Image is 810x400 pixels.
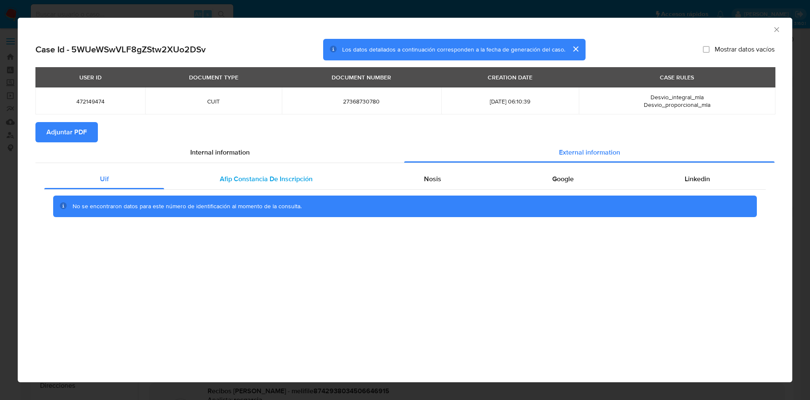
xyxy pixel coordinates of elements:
div: Detailed external info [44,169,766,189]
button: cerrar [565,39,586,59]
div: closure-recommendation-modal [18,18,792,382]
button: Adjuntar PDF [35,122,98,142]
div: CREATION DATE [483,70,537,84]
div: USER ID [74,70,107,84]
button: Cerrar ventana [772,25,780,33]
span: No se encontraron datos para este número de identificación al momento de la consulta. [73,202,302,210]
span: Google [552,174,574,184]
span: Linkedin [685,174,710,184]
span: Mostrar datos vacíos [715,45,775,54]
span: Afip Constancia De Inscripción [220,174,313,184]
span: CUIT [155,98,272,105]
span: 472149474 [46,98,135,105]
span: Desvio_proporcional_mla [644,101,710,109]
div: DOCUMENT TYPE [184,70,243,84]
div: DOCUMENT NUMBER [327,70,396,84]
input: Mostrar datos vacíos [703,46,710,53]
span: Adjuntar PDF [46,123,87,141]
span: External information [559,147,620,157]
div: CASE RULES [655,70,699,84]
h2: Case Id - 5WUeWSwVLF8gZStw2XUo2DSv [35,44,206,55]
span: Nosis [424,174,441,184]
span: [DATE] 06:10:39 [451,98,569,105]
div: Detailed info [35,142,775,163]
span: Uif [100,174,109,184]
span: Internal information [190,147,250,157]
span: Los datos detallados a continuación corresponden a la fecha de generación del caso. [342,45,565,54]
span: 27368730780 [292,98,431,105]
span: Desvio_integral_mla [651,93,704,101]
